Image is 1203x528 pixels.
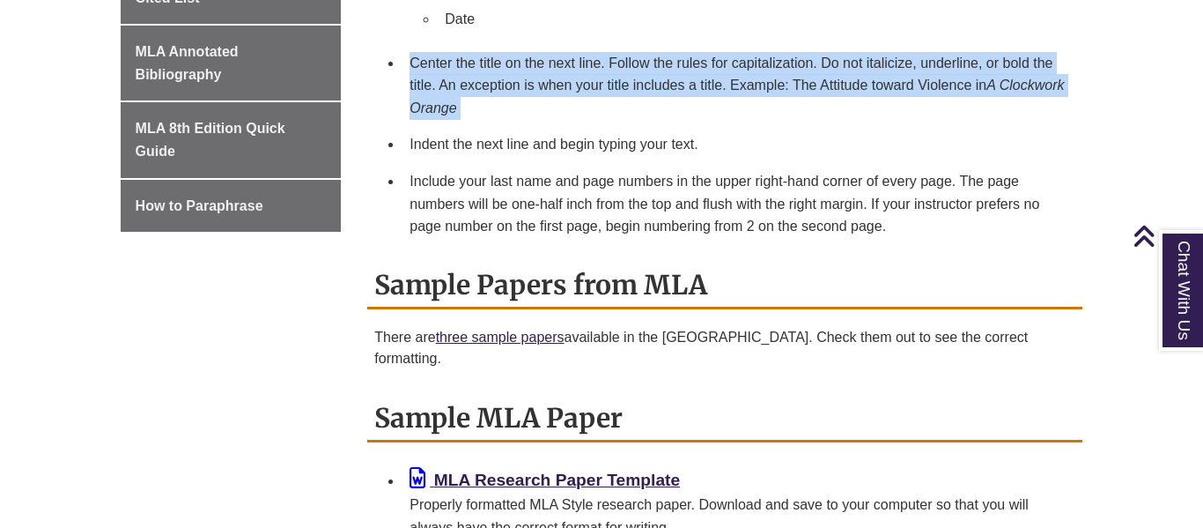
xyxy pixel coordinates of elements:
[367,263,1082,309] h2: Sample Papers from MLA
[410,78,1064,115] em: A Clockwork Orange
[136,198,263,213] span: How to Paraphrase
[438,1,1068,38] li: Date
[136,44,239,82] span: MLA Annotated Bibliography
[121,102,342,177] a: MLA 8th Edition Quick Guide
[402,163,1075,245] li: Include your last name and page numbers in the upper right-hand corner of every page. The page nu...
[436,330,565,345] a: three sample papers
[121,180,342,233] a: How to Paraphrase
[121,26,342,100] a: MLA Annotated Bibliography
[367,396,1082,442] h2: Sample MLA Paper
[410,473,680,488] a: MLA Research Paper Template
[402,45,1075,127] li: Center the title on the next line. Follow the rules for capitalization. Do not italicize, underli...
[374,327,1075,369] p: There are available in the [GEOGRAPHIC_DATA]. Check them out to see the correct formatting.
[1133,224,1199,248] a: Back to Top
[136,121,285,159] span: MLA 8th Edition Quick Guide
[434,471,680,489] b: MLA Research Paper Template
[402,126,1075,163] li: Indent the next line and begin typing your text.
